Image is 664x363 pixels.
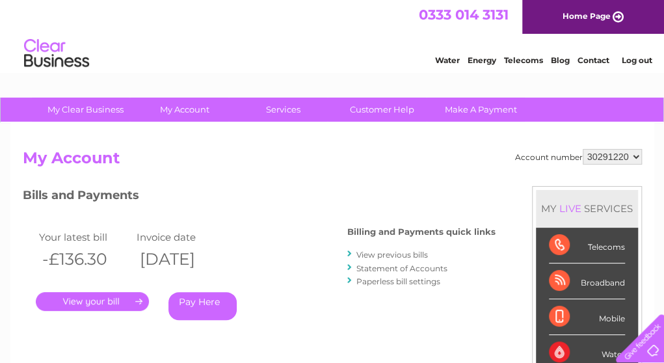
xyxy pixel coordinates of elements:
div: MY SERVICES [536,190,638,227]
a: Log out [621,55,652,65]
a: Make A Payment [427,98,535,122]
div: Broadband [549,263,625,299]
a: Paperless bill settings [356,276,440,286]
a: Pay Here [168,292,237,320]
img: logo.png [23,34,90,74]
th: -£136.30 [36,246,133,273]
a: My Clear Business [32,98,139,122]
div: Mobile [549,299,625,335]
th: [DATE] [133,246,231,273]
td: Your latest bill [36,228,133,246]
a: View previous bills [356,250,428,260]
h4: Billing and Payments quick links [347,227,496,237]
a: Water [435,55,460,65]
a: Customer Help [328,98,436,122]
a: . [36,292,149,311]
div: Telecoms [549,228,625,263]
h3: Bills and Payments [23,186,496,209]
a: Contact [578,55,609,65]
div: Clear Business is a trading name of Verastar Limited (registered in [GEOGRAPHIC_DATA] No. 3667643... [25,7,640,63]
h2: My Account [23,149,642,174]
a: Statement of Accounts [356,263,447,273]
a: Telecoms [504,55,543,65]
td: Invoice date [133,228,231,246]
a: Blog [551,55,570,65]
div: Account number [515,149,642,165]
div: LIVE [557,202,584,215]
a: 0333 014 3131 [419,7,509,23]
a: Energy [468,55,496,65]
a: My Account [131,98,238,122]
a: Services [230,98,337,122]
